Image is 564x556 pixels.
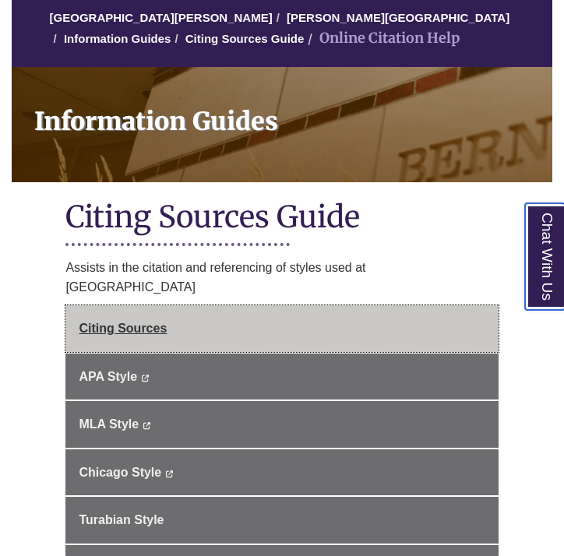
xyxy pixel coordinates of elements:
li: Online Citation Help [304,27,460,50]
a: Turabian Style [65,497,498,544]
a: APA Style [65,354,498,400]
span: Citing Sources [79,322,167,335]
a: Information Guides [64,32,171,45]
h1: Information Guides [24,67,552,162]
span: Assists in the citation and referencing of styles used at [GEOGRAPHIC_DATA] [65,261,365,294]
i: This link opens in a new window [165,470,174,477]
h1: Citing Sources Guide [65,198,498,239]
a: [PERSON_NAME][GEOGRAPHIC_DATA] [287,11,509,24]
a: Citing Sources Guide [185,32,305,45]
a: Chicago Style [65,449,498,496]
i: This link opens in a new window [141,375,150,382]
a: Information Guides [12,67,552,182]
a: [GEOGRAPHIC_DATA][PERSON_NAME] [50,11,273,24]
a: Citing Sources [65,305,498,352]
span: Turabian Style [79,513,164,526]
a: MLA Style [65,401,498,448]
span: APA Style [79,370,137,383]
span: MLA Style [79,417,139,431]
span: Chicago Style [79,466,161,479]
i: This link opens in a new window [143,422,151,429]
